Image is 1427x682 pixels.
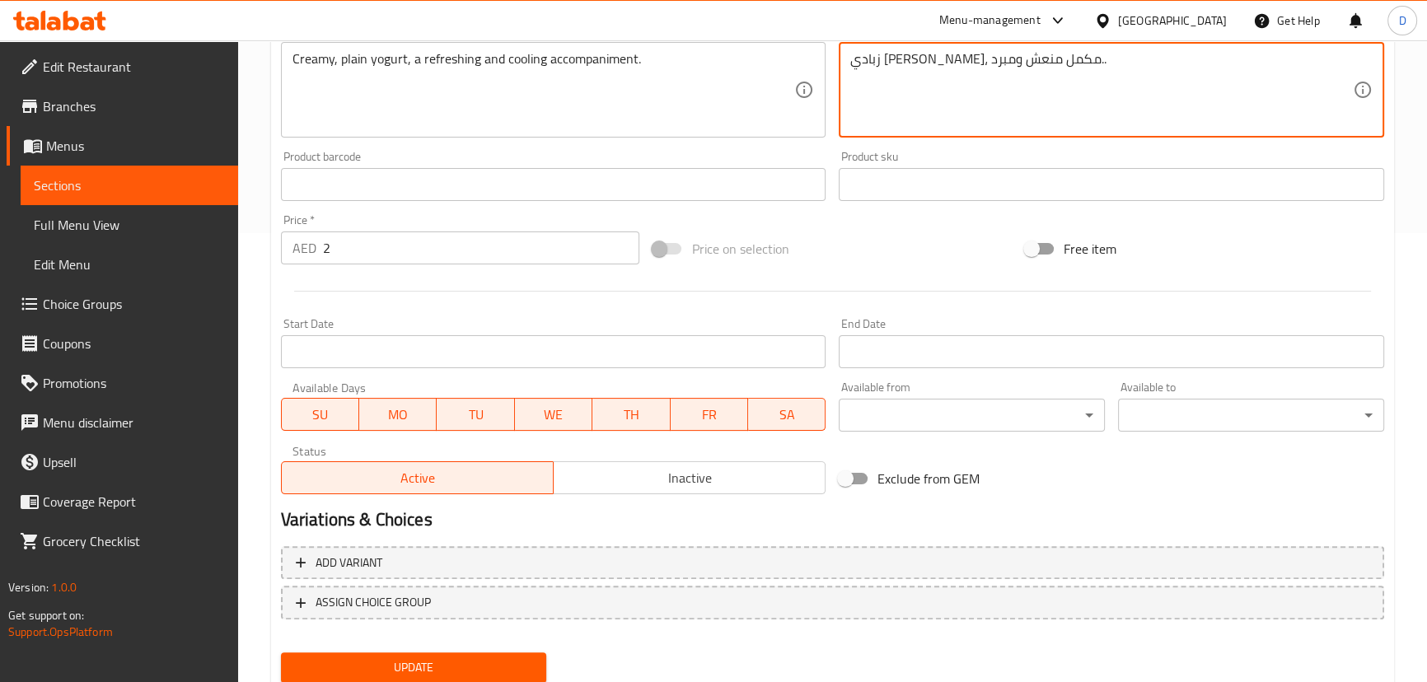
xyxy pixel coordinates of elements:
[43,57,225,77] span: Edit Restaurant
[850,51,1353,129] textarea: زبادي [PERSON_NAME]، مكمل منعش ومبرد..
[359,398,437,431] button: MO
[281,168,826,201] input: Please enter product barcode
[1118,399,1384,432] div: ​
[671,398,748,431] button: FR
[316,553,382,573] span: Add variant
[281,461,554,494] button: Active
[755,403,819,427] span: SA
[677,403,742,427] span: FR
[1398,12,1406,30] span: D
[839,168,1384,201] input: Please enter product sku
[288,466,547,490] span: Active
[366,403,430,427] span: MO
[281,586,1384,619] button: ASSIGN CHOICE GROUP
[7,442,238,482] a: Upsell
[7,86,238,126] a: Branches
[8,621,113,642] a: Support.OpsPlatform
[8,605,84,626] span: Get support on:
[292,238,316,258] p: AED
[7,403,238,442] a: Menu disclaimer
[281,546,1384,580] button: Add variant
[1118,12,1227,30] div: [GEOGRAPHIC_DATA]
[7,47,238,86] a: Edit Restaurant
[34,175,225,195] span: Sections
[281,398,359,431] button: SU
[43,492,225,511] span: Coverage Report
[7,284,238,324] a: Choice Groups
[522,403,586,427] span: WE
[43,452,225,472] span: Upsell
[294,657,534,678] span: Update
[877,469,980,488] span: Exclude from GEM
[43,413,225,432] span: Menu disclaimer
[515,398,592,431] button: WE
[34,215,225,235] span: Full Menu View
[7,521,238,561] a: Grocery Checklist
[288,403,353,427] span: SU
[21,245,238,284] a: Edit Menu
[839,399,1105,432] div: ​
[316,592,431,613] span: ASSIGN CHOICE GROUP
[592,398,670,431] button: TH
[323,231,640,264] input: Please enter price
[443,403,508,427] span: TU
[51,577,77,598] span: 1.0.0
[7,324,238,363] a: Coupons
[939,11,1041,30] div: Menu-management
[43,334,225,353] span: Coupons
[281,507,1384,532] h2: Variations & Choices
[21,205,238,245] a: Full Menu View
[553,461,826,494] button: Inactive
[43,373,225,393] span: Promotions
[437,398,514,431] button: TU
[292,51,795,129] textarea: Creamy, plain yogurt, a refreshing and cooling accompaniment.
[21,166,238,205] a: Sections
[1064,239,1116,259] span: Free item
[7,126,238,166] a: Menus
[43,96,225,116] span: Branches
[7,482,238,521] a: Coverage Report
[748,398,826,431] button: SA
[46,136,225,156] span: Menus
[560,466,819,490] span: Inactive
[34,255,225,274] span: Edit Menu
[43,531,225,551] span: Grocery Checklist
[599,403,663,427] span: TH
[43,294,225,314] span: Choice Groups
[7,363,238,403] a: Promotions
[8,577,49,598] span: Version:
[691,239,788,259] span: Price on selection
